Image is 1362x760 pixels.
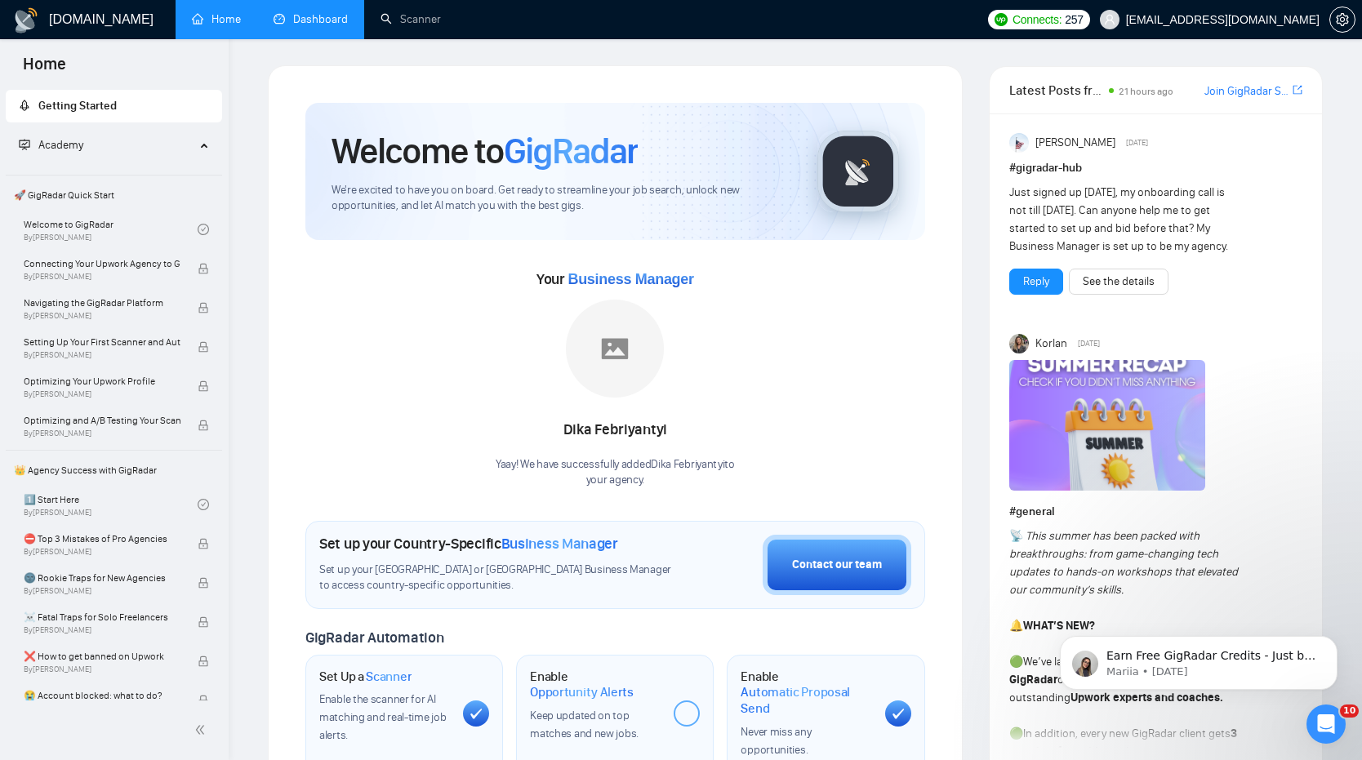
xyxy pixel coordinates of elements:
span: By [PERSON_NAME] [24,311,180,321]
span: ⛔ Top 3 Mistakes of Pro Agencies [24,531,180,547]
span: We're excited to have you on board. Get ready to streamline your job search, unlock new opportuni... [332,183,791,214]
span: Academy [19,138,83,152]
img: F09CV3P1UE7-Summer%20recap.png [1009,360,1205,491]
span: 10 [1340,704,1359,718]
span: By [PERSON_NAME] [24,429,180,438]
span: Academy [38,138,83,152]
span: double-left [194,722,211,738]
span: 👑 Agency Success with GigRadar [7,454,220,487]
a: Welcome to GigRadarBy[PERSON_NAME] [24,211,198,247]
span: By [PERSON_NAME] [24,625,180,635]
button: setting [1329,7,1355,33]
span: fund-projection-screen [19,139,30,150]
h1: # gigradar-hub [1009,159,1302,177]
h1: Welcome to [332,129,638,173]
h1: # general [1009,503,1302,521]
div: Just signed up [DATE], my onboarding call is not till [DATE]. Can anyone help me to get started t... [1009,184,1244,256]
a: Reply [1023,273,1049,291]
span: By [PERSON_NAME] [24,664,180,674]
a: 1️⃣ Start HereBy[PERSON_NAME] [24,487,198,522]
span: lock [198,302,209,313]
img: Anisuzzaman Khan [1009,133,1029,153]
span: check-circle [198,499,209,510]
span: lock [198,695,209,706]
span: Your [536,270,694,288]
span: Automatic Proposal Send [741,684,871,716]
button: Reply [1009,269,1063,295]
span: Set up your [GEOGRAPHIC_DATA] or [GEOGRAPHIC_DATA] Business Manager to access country-specific op... [319,562,674,593]
span: Home [10,52,79,87]
iframe: Intercom live chat [1306,704,1346,744]
span: lock [198,538,209,549]
span: 😭 Account blocked: what to do? [24,687,180,704]
img: logo [13,7,39,33]
h1: Enable [741,669,871,717]
span: [DATE] [1126,136,1148,150]
span: ☠️ Fatal Traps for Solo Freelancers [24,609,180,625]
img: gigradar-logo.png [817,131,899,212]
a: searchScanner [381,12,441,26]
span: lock [198,616,209,628]
a: export [1293,82,1302,98]
span: Keep updated on top matches and new jobs. [530,709,639,740]
span: 21 hours ago [1119,86,1173,97]
iframe: Intercom notifications message [1035,602,1362,716]
button: See the details [1069,269,1168,295]
span: setting [1330,13,1355,26]
p: your agency . [496,473,735,488]
h1: Enable [530,669,661,700]
strong: WHAT’S NEW? [1023,619,1095,633]
span: 🟢 [1009,727,1023,740]
span: By [PERSON_NAME] [24,272,180,282]
span: user [1104,14,1115,25]
a: Join GigRadar Slack Community [1204,82,1289,100]
div: Contact our team [792,556,882,574]
span: Business Manager [501,535,618,553]
img: upwork-logo.png [995,13,1008,26]
span: [PERSON_NAME] [1035,134,1115,152]
li: Getting Started [6,90,222,122]
span: Optimizing Your Upwork Profile [24,373,180,389]
span: Never miss any opportunities. [741,725,811,757]
span: lock [198,656,209,667]
a: homeHome [192,12,241,26]
span: 🟢 [1009,655,1023,669]
span: export [1293,83,1302,96]
span: Connecting Your Upwork Agency to GigRadar [24,256,180,272]
span: rocket [19,100,30,111]
span: 📡 [1009,529,1023,543]
span: [DATE] [1078,336,1100,351]
span: Business Manager [567,271,693,287]
span: By [PERSON_NAME] [24,389,180,399]
div: Dika Febriyantyi [496,416,735,444]
a: dashboardDashboard [274,12,348,26]
span: Scanner [366,669,412,685]
a: setting [1329,13,1355,26]
a: See the details [1083,273,1155,291]
span: GigRadar Automation [305,629,443,647]
span: lock [198,577,209,589]
span: Navigating the GigRadar Platform [24,295,180,311]
span: 🌚 Rookie Traps for New Agencies [24,570,180,586]
button: Contact our team [763,535,911,595]
span: Korlan [1035,335,1067,353]
span: check-circle [198,224,209,235]
span: By [PERSON_NAME] [24,586,180,596]
span: Getting Started [38,99,117,113]
span: 🚀 GigRadar Quick Start [7,179,220,211]
span: lock [198,341,209,353]
img: Korlan [1009,334,1029,353]
img: placeholder.png [566,300,664,398]
span: By [PERSON_NAME] [24,350,180,360]
span: lock [198,420,209,431]
span: Setting Up Your First Scanner and Auto-Bidder [24,334,180,350]
h1: Set Up a [319,669,412,685]
h1: Set up your Country-Specific [319,535,618,553]
span: Connects: [1013,11,1062,29]
span: 🔔 [1009,619,1023,633]
span: Latest Posts from the GigRadar Community [1009,80,1105,100]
